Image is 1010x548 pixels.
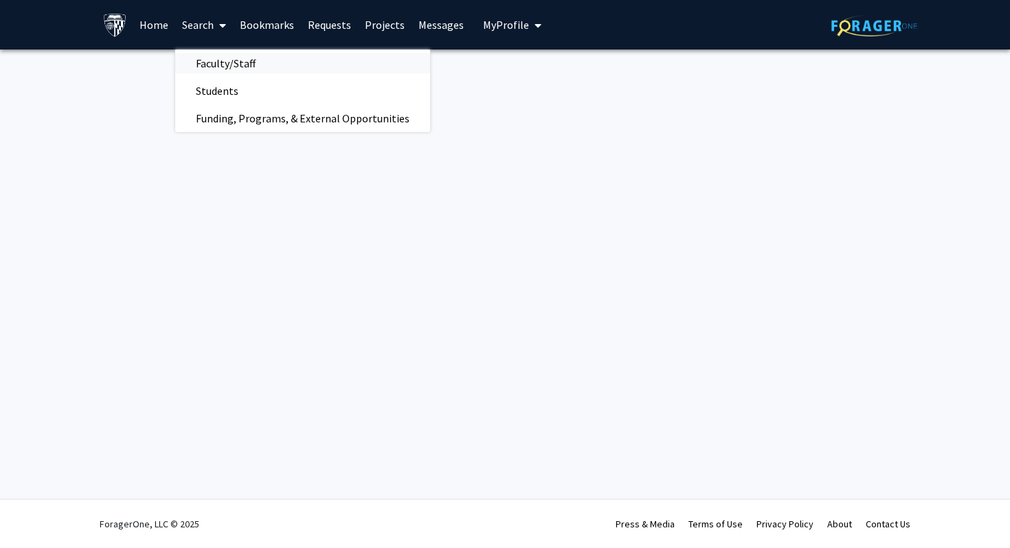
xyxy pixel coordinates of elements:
a: Search [175,1,233,49]
span: Students [175,77,259,105]
span: Funding, Programs, & External Opportunities [175,105,430,132]
a: Terms of Use [688,518,743,530]
a: Messages [412,1,471,49]
span: My Profile [483,18,529,32]
a: Bookmarks [233,1,301,49]
a: Funding, Programs, & External Opportunities [175,108,430,129]
span: Faculty/Staff [175,50,276,77]
img: ForagerOne Logo [831,15,917,36]
a: Students [175,80,430,101]
img: Johns Hopkins University Logo [103,13,127,37]
iframe: Chat [10,486,58,538]
a: Contact Us [866,518,910,530]
a: About [827,518,852,530]
a: Privacy Policy [756,518,813,530]
a: Requests [301,1,358,49]
div: ForagerOne, LLC © 2025 [100,500,199,548]
a: Home [133,1,175,49]
a: Faculty/Staff [175,53,430,74]
a: Press & Media [616,518,675,530]
a: Projects [358,1,412,49]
